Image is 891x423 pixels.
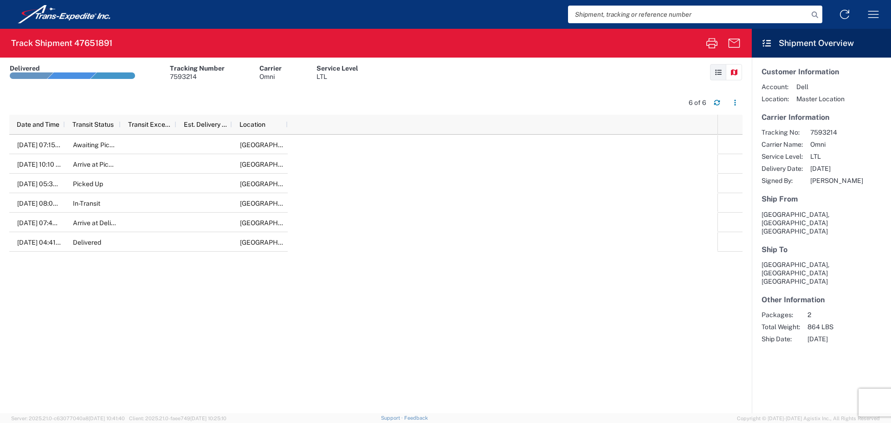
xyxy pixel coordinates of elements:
[73,239,101,246] span: Delivered
[762,164,803,173] span: Delivery Date:
[381,415,404,421] a: Support
[807,335,833,343] span: [DATE]
[17,239,67,246] span: 07/17/2023, 04:41 PM
[737,414,880,423] span: Copyright © [DATE]-[DATE] Agistix Inc., All Rights Reserved
[10,64,40,72] div: Delivered
[73,161,150,168] span: Arrive at Pick-Up Location
[72,121,114,128] span: Transit Status
[810,128,863,137] span: 7593214
[190,416,226,421] span: [DATE] 10:25:10
[129,416,226,421] span: Client: 2025.21.0-faee749
[17,141,66,149] span: 07/12/2023, 07:15 PM
[259,64,282,72] div: Carrier
[762,335,800,343] span: Ship Date:
[89,416,125,421] span: [DATE] 10:41:40
[184,121,228,128] span: Est. Delivery Time
[762,83,789,91] span: Account:
[17,121,59,128] span: Date and Time
[239,121,265,128] span: Location
[170,72,225,81] div: 7593214
[240,141,445,149] span: EL PASO, TX, US
[810,176,863,185] span: [PERSON_NAME]
[762,128,803,137] span: Tracking No:
[73,180,103,188] span: Picked Up
[762,152,803,161] span: Service Level:
[810,164,863,173] span: [DATE]
[762,67,881,76] h5: Customer Information
[796,83,845,91] span: Dell
[762,260,881,286] address: [GEOGRAPHIC_DATA], [GEOGRAPHIC_DATA] [GEOGRAPHIC_DATA]
[568,6,808,23] input: Shipment, tracking or reference number
[762,176,803,185] span: Signed By:
[316,72,358,81] div: LTL
[240,219,445,227] span: WILMINGTON, OH, US
[240,180,445,188] span: EL PASO, TX, US
[762,323,800,331] span: Total Weight:
[762,95,789,103] span: Location:
[762,295,881,304] h5: Other Information
[762,245,881,254] h5: Ship To
[689,98,706,107] div: 6 of 6
[752,29,891,58] header: Shipment Overview
[240,239,445,246] span: WILMINGTON, OH, US
[762,113,881,122] h5: Carrier Information
[404,415,428,421] a: Feedback
[796,95,845,103] span: Master Location
[762,140,803,149] span: Carrier Name:
[762,210,881,235] address: [GEOGRAPHIC_DATA], [GEOGRAPHIC_DATA] [GEOGRAPHIC_DATA]
[17,219,68,227] span: 07/17/2023, 07:40 AM
[807,323,833,331] span: 864 LBS
[128,121,173,128] span: Transit Exception
[316,64,358,72] div: Service Level
[73,219,151,227] span: Arrive at Delivery Location
[11,416,125,421] span: Server: 2025.21.0-c63077040a8
[807,311,833,319] span: 2
[259,72,282,81] div: Omni
[11,38,112,49] h2: Track Shipment 47651891
[73,200,100,207] span: In-Transit
[240,161,445,168] span: EL PASO, TX, US
[17,200,68,207] span: 07/13/2023, 08:09 PM
[17,180,68,188] span: 07/13/2023, 05:33 PM
[810,140,863,149] span: Omni
[240,200,445,207] span: EL PASO, TX, US
[762,311,800,319] span: Packages:
[762,195,881,203] h5: Ship From
[17,161,66,168] span: 07/13/2023, 10:10 AM
[73,141,124,149] span: Awaiting Pick-Up
[170,64,225,72] div: Tracking Number
[810,152,863,161] span: LTL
